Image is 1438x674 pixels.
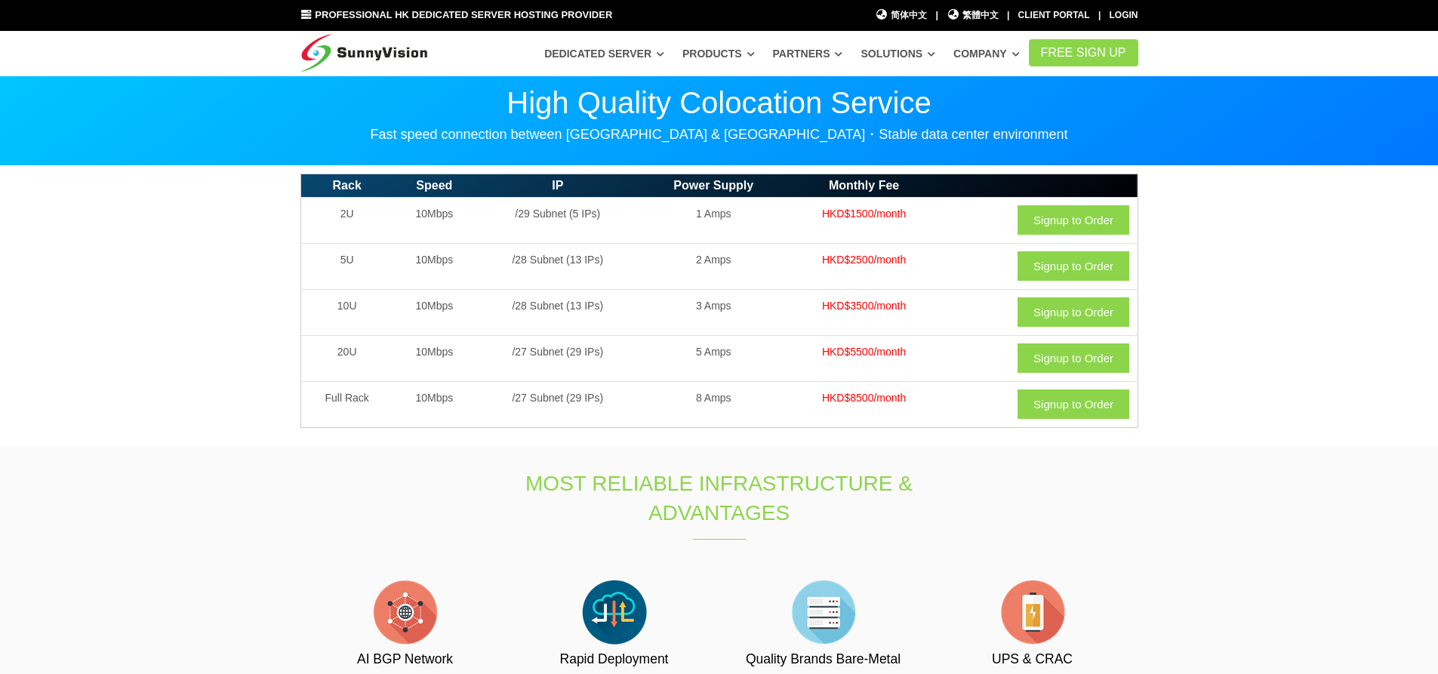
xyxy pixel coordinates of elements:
p: Fast speed connection between [GEOGRAPHIC_DATA] & [GEOGRAPHIC_DATA]・Stable data center environment [300,125,1138,143]
h3: UPS & CRAC [950,650,1115,669]
th: Monthly Fee [787,174,941,198]
a: Signup to Order [1018,343,1129,373]
span: HKD$5500/month [822,346,906,358]
a: Login [1110,10,1138,20]
span: HKD$8500/month [822,392,906,404]
img: flat-cloud-in-out.png [577,574,652,650]
a: Dedicated Server [544,40,664,67]
td: 10Mbps [393,197,476,243]
a: Signup to Order [1018,251,1129,281]
span: Professional HK Dedicated Server Hosting Provider [315,9,612,20]
a: Signup to Order [1018,389,1129,419]
li: | [1007,8,1009,23]
li: | [935,8,938,23]
a: Signup to Order [1018,205,1129,235]
td: 2 Amps [640,243,787,289]
td: /29 Subnet (5 IPs) [476,197,640,243]
a: Client Portal [1018,10,1090,20]
span: HKD$2500/month [822,254,906,266]
a: FREE Sign Up [1029,39,1138,66]
td: 10Mbps [393,335,476,381]
h3: Rapid Deployment [532,650,697,669]
a: 繁體中文 [947,8,999,23]
th: IP [476,174,640,198]
td: 20U [300,335,393,381]
a: Products [682,40,755,67]
td: /28 Subnet (13 IPs) [476,289,640,335]
a: Partners [773,40,843,67]
td: 10Mbps [393,243,476,289]
h1: Most Reliable Infrastructure & Advantages [468,469,971,528]
li: | [1098,8,1101,23]
img: flat-battery.png [995,574,1070,650]
td: 3 Amps [640,289,787,335]
td: 2U [300,197,393,243]
span: HKD$3500/month [822,300,906,312]
a: Company [953,40,1020,67]
p: High Quality Colocation Service [300,88,1138,118]
a: Solutions [861,40,935,67]
a: Signup to Order [1018,297,1129,327]
td: 5U [300,243,393,289]
h3: Quality Brands Bare-Metal [741,650,906,669]
h3: AI BGP Network [323,650,488,669]
a: 简体中文 [876,8,928,23]
td: 1 Amps [640,197,787,243]
td: /28 Subnet (13 IPs) [476,243,640,289]
th: Rack [300,174,393,198]
td: Full Rack [300,381,393,427]
td: 10Mbps [393,381,476,427]
td: 5 Amps [640,335,787,381]
th: Power Supply [640,174,787,198]
td: 8 Amps [640,381,787,427]
td: /27 Subnet (29 IPs) [476,335,640,381]
th: Speed [393,174,476,198]
img: flat-server-alt.png [786,574,861,650]
td: 10Mbps [393,289,476,335]
td: 10U [300,289,393,335]
img: flat-internet.png [368,574,443,650]
span: HKD$1500/month [822,208,906,220]
td: /27 Subnet (29 IPs) [476,381,640,427]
